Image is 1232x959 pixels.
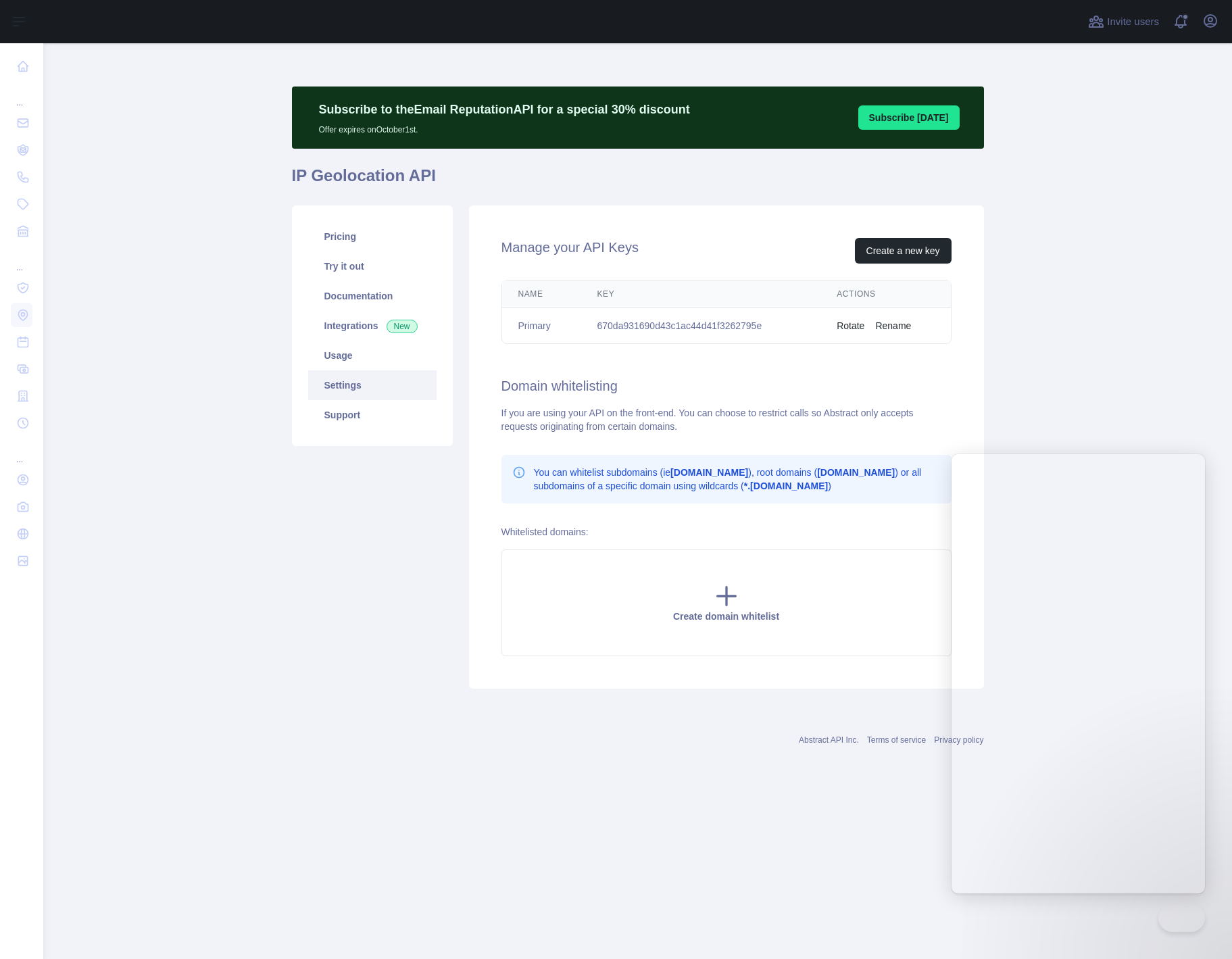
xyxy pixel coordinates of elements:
th: Name [502,280,581,308]
a: Usage [308,341,437,370]
a: Try it out [308,251,437,281]
a: Settings [308,370,437,400]
label: Whitelisted domains: [501,526,589,537]
div: ... [11,81,32,108]
div: ... [11,246,32,273]
span: Invite users [1107,14,1159,30]
button: Create a new key [855,238,952,264]
p: Offer expires on October 1st. [319,119,690,135]
a: Abstract API Inc. [799,735,859,745]
button: Subscribe [DATE] [858,105,960,130]
a: Terms of service [867,735,926,745]
p: You can whitelist subdomains (ie ), root domains ( ) or all subdomains of a specific domain using... [534,466,941,493]
th: Key [581,280,821,308]
h1: IP Geolocation API [292,165,984,197]
a: Support [308,400,437,430]
span: Create domain whitelist [673,611,779,622]
h2: Domain whitelisting [501,376,952,395]
td: Primary [502,308,581,344]
div: ... [11,438,32,465]
div: If you are using your API on the front-end. You can choose to restrict calls so Abstract only acc... [501,406,952,433]
b: [DOMAIN_NAME] [817,467,895,478]
button: Rename [875,319,911,333]
iframe: Help Scout Beacon - Close [1158,904,1205,932]
a: Privacy policy [934,735,983,745]
a: Pricing [308,222,437,251]
a: Documentation [308,281,437,311]
span: New [387,320,418,333]
button: Rotate [837,319,864,333]
p: Subscribe to the Email Reputation API for a special 30 % discount [319,100,690,119]
h2: Manage your API Keys [501,238,639,264]
b: [DOMAIN_NAME] [670,467,748,478]
iframe: Help Scout Beacon - Live Chat, Contact Form, and Knowledge Base [952,454,1205,893]
b: *.[DOMAIN_NAME] [744,481,828,491]
th: Actions [820,280,950,308]
td: 670da931690d43c1ac44d41f3262795e [581,308,821,344]
button: Invite users [1085,11,1162,32]
a: Integrations New [308,311,437,341]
